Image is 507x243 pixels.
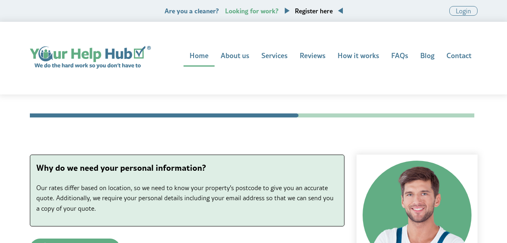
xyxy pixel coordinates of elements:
a: Services [255,46,294,67]
p: Our rates differ based on location, so we need to know your property's postcode to give you an ac... [36,183,338,214]
a: Blog [414,46,440,67]
li: Quote [298,113,342,117]
a: About us [215,46,255,67]
h1: Contact details [30,142,478,155]
a: Contact [440,46,478,67]
p: Why do we need your personal information? [36,161,338,174]
img: Your Help Hub logo [30,46,151,69]
li: Address [386,113,430,117]
a: Home [30,46,151,69]
a: How it works [332,46,385,67]
li: Contact [30,113,298,117]
a: FAQs [385,46,414,67]
span: Looking for work? [225,6,279,15]
a: Home [184,46,215,67]
p: Are you a cleaner? [165,7,343,15]
li: Contractor [430,113,474,117]
li: Time [342,113,386,117]
a: Register here [295,6,333,15]
a: Login [449,6,478,16]
a: Reviews [294,46,332,67]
